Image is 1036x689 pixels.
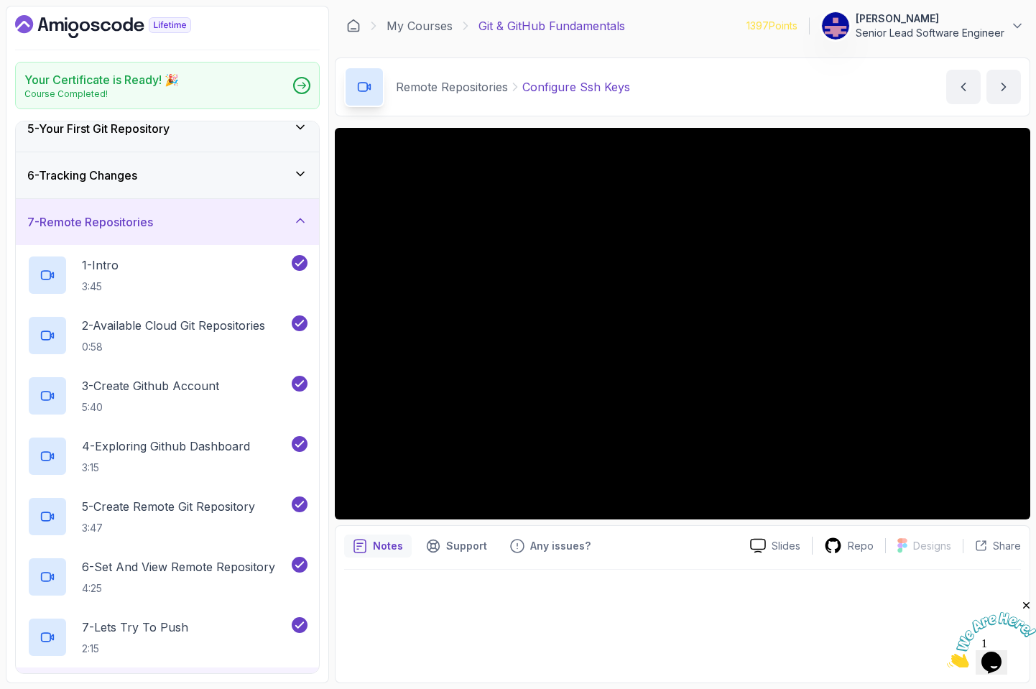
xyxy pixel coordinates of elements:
p: 2 - Available Cloud Git Repositories [82,317,265,334]
a: My Courses [387,17,453,34]
button: previous content [946,70,981,104]
p: Share [993,539,1021,553]
h3: 7 - Remote Repositories [27,213,153,231]
p: 3:47 [82,521,255,535]
p: 3:45 [82,279,119,294]
iframe: 8 - Configure SSH Keys [335,128,1030,519]
p: 4 - Exploring Github Dashboard [82,438,250,455]
p: Any issues? [530,539,591,553]
p: Repo [848,539,874,553]
h3: 5 - Your First Git Repository [27,120,170,137]
p: 0:58 [82,340,265,354]
button: Share [963,539,1021,553]
button: Support button [417,535,496,558]
button: 1-Intro3:45 [27,255,307,295]
button: 7-Lets Try To Push2:15 [27,617,307,657]
p: 3 - Create Github Account [82,377,219,394]
p: 1397 Points [746,19,797,33]
p: Designs [913,539,951,553]
button: 6-Tracking Changes [16,152,319,198]
p: Slides [772,539,800,553]
p: Senior Lead Software Engineer [856,26,1004,40]
p: 2:15 [82,642,188,656]
p: Support [446,539,487,553]
a: Slides [739,538,812,553]
button: 7-Remote Repositories [16,199,319,245]
a: Repo [813,537,885,555]
button: Feedback button [501,535,599,558]
button: 6-Set And View Remote Repository4:25 [27,557,307,597]
p: 7 - Lets Try To Push [82,619,188,636]
span: 1 [6,6,11,18]
iframe: chat widget [947,599,1036,667]
img: user profile image [822,12,849,40]
a: Dashboard [15,15,224,38]
p: 4:25 [82,581,275,596]
a: Your Certificate is Ready! 🎉Course Completed! [15,62,320,109]
button: 3-Create Github Account5:40 [27,376,307,416]
h3: 6 - Tracking Changes [27,167,137,184]
p: Configure Ssh Keys [522,78,630,96]
button: 4-Exploring Github Dashboard3:15 [27,436,307,476]
button: 5-Create Remote Git Repository3:47 [27,496,307,537]
p: Course Completed! [24,88,179,100]
p: Git & GitHub Fundamentals [478,17,625,34]
p: [PERSON_NAME] [856,11,1004,26]
button: 5-Your First Git Repository [16,106,319,152]
p: 5:40 [82,400,219,415]
h2: Your Certificate is Ready! 🎉 [24,71,179,88]
a: Dashboard [346,19,361,33]
button: 2-Available Cloud Git Repositories0:58 [27,315,307,356]
p: 3:15 [82,461,250,475]
button: next content [986,70,1021,104]
button: user profile image[PERSON_NAME]Senior Lead Software Engineer [821,11,1025,40]
p: 1 - Intro [82,256,119,274]
p: 5 - Create Remote Git Repository [82,498,255,515]
p: Remote Repositories [396,78,508,96]
p: 6 - Set And View Remote Repository [82,558,275,575]
p: Notes [373,539,403,553]
button: notes button [344,535,412,558]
